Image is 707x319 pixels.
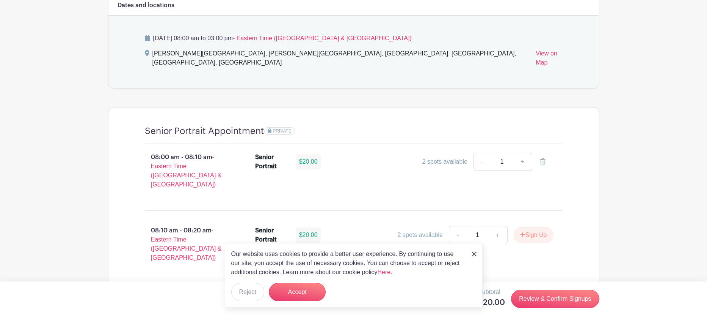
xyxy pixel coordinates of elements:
p: 08:00 am - 08:10 am [133,150,243,192]
a: Review & Confirm Signups [511,290,599,308]
p: Subtotal [478,287,505,297]
h4: Senior Portrait Appointment [145,126,264,137]
div: Senior Portrait [255,153,287,171]
div: [PERSON_NAME][GEOGRAPHIC_DATA], [PERSON_NAME][GEOGRAPHIC_DATA], [GEOGRAPHIC_DATA], [GEOGRAPHIC_DA... [152,49,530,70]
span: PRIVATE [273,128,292,134]
p: 08:10 am - 08:20 am [133,223,243,265]
span: - Eastern Time ([GEOGRAPHIC_DATA] & [GEOGRAPHIC_DATA]) [151,154,222,188]
button: Sign Up [514,227,553,243]
span: - Eastern Time ([GEOGRAPHIC_DATA] & [GEOGRAPHIC_DATA]) [151,227,222,261]
a: + [488,226,507,244]
span: - Eastern Time ([GEOGRAPHIC_DATA] & [GEOGRAPHIC_DATA]) [233,35,412,41]
div: $20.00 [296,227,321,243]
a: Here [378,269,391,275]
a: - [449,226,466,244]
div: $20.00 [296,154,321,169]
button: Reject [231,283,264,301]
h5: $20.00 [478,298,505,307]
h6: Dates and locations [118,2,174,9]
a: - [473,153,491,171]
p: Our website uses cookies to provide a better user experience. By continuing to use our site, you ... [231,250,464,277]
button: Accept [269,283,326,301]
p: [DATE] 08:00 am to 03:00 pm [145,34,563,43]
a: View on Map [536,49,562,70]
div: 2 spots available [398,231,443,240]
img: close_button-5f87c8562297e5c2d7936805f587ecaba9071eb48480494691a3f1689db116b3.svg [472,252,477,256]
div: 2 spots available [422,157,467,166]
div: Senior Portrait [255,226,287,244]
a: + [513,153,532,171]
